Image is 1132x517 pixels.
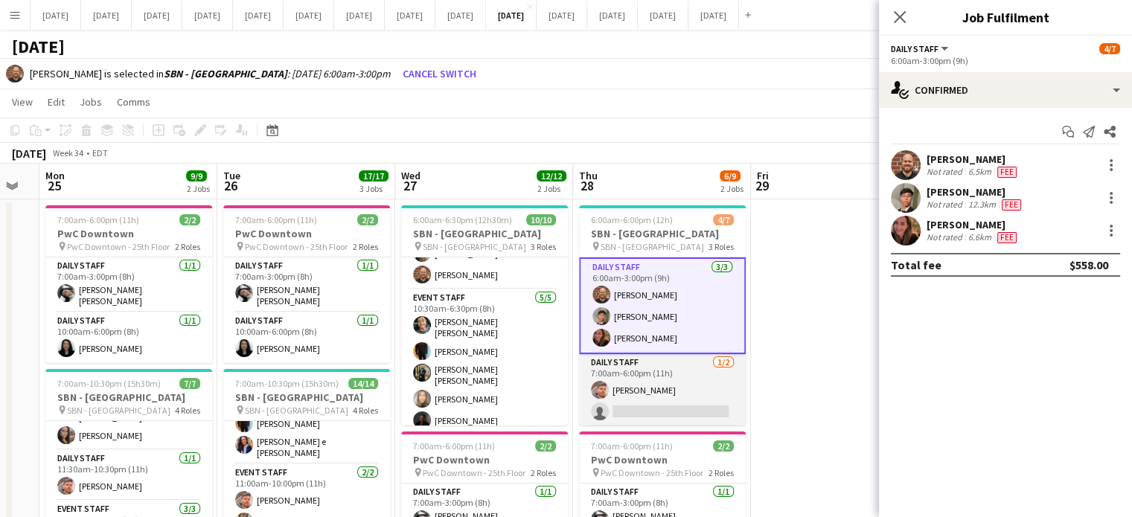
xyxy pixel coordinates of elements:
[45,169,65,182] span: Mon
[1099,43,1120,54] span: 4/7
[67,241,170,252] span: PwC Downtown - 25th Floor
[709,467,734,478] span: 2 Roles
[413,440,495,452] span: 7:00am-6:00pm (11h)
[164,67,391,80] i: : [DATE] 6:00am-3:00pm
[132,1,182,30] button: [DATE]
[423,241,526,252] span: SBN - [GEOGRAPHIC_DATA]
[397,62,482,86] button: Cancel switch
[891,43,938,54] span: Daily Staff
[223,312,390,363] app-card-role: Daily Staff1/110:00am-6:00pm (8h)[PERSON_NAME]
[927,166,965,178] div: Not rated
[43,177,65,194] span: 25
[223,227,390,240] h3: PwC Downtown
[577,177,598,194] span: 28
[179,378,200,389] span: 7/7
[401,227,568,240] h3: SBN - [GEOGRAPHIC_DATA]
[1069,257,1108,272] div: $558.00
[80,95,102,109] span: Jobs
[179,214,200,225] span: 2/2
[579,354,746,426] app-card-role: Daily Staff1/27:00am-6:00pm (11h)[PERSON_NAME]
[48,95,65,109] span: Edit
[927,152,1020,166] div: [PERSON_NAME]
[12,36,65,58] h1: [DATE]
[879,7,1132,27] h3: Job Fulfilment
[994,231,1020,243] div: Crew has different fees then in role
[927,231,965,243] div: Not rated
[401,205,568,426] app-job-card: 6:00am-6:30pm (12h30m)10/10SBN - [GEOGRAPHIC_DATA] SBN - [GEOGRAPHIC_DATA]3 Roles[PERSON_NAME]Dai...
[233,1,284,30] button: [DATE]
[45,391,212,404] h3: SBN - [GEOGRAPHIC_DATA]
[579,169,598,182] span: Thu
[537,183,566,194] div: 2 Jobs
[927,218,1020,231] div: [PERSON_NAME]
[709,241,734,252] span: 3 Roles
[175,405,200,416] span: 4 Roles
[221,177,240,194] span: 26
[223,169,240,182] span: Tue
[223,205,390,363] app-job-card: 7:00am-6:00pm (11h)2/2PwC Downtown PwC Downtown - 25th Floor2 RolesDaily Staff1/17:00am-3:00pm (8...
[579,205,746,426] app-job-card: 6:00am-6:00pm (12h)4/7SBN - [GEOGRAPHIC_DATA] SBN - [GEOGRAPHIC_DATA]3 RolesDaily Staff3/36:00am-...
[399,177,420,194] span: 27
[891,257,941,272] div: Total fee
[235,214,317,225] span: 7:00am-6:00pm (11h)
[927,199,965,211] div: Not rated
[591,440,673,452] span: 7:00am-6:00pm (11h)
[49,147,86,158] span: Week 34
[965,231,994,243] div: 6.6km
[45,257,212,312] app-card-role: Daily Staff1/17:00am-3:00pm (8h)[PERSON_NAME] [PERSON_NAME]
[755,177,769,194] span: 29
[357,214,378,225] span: 2/2
[31,1,81,30] button: [DATE]
[537,1,587,30] button: [DATE]
[284,1,334,30] button: [DATE]
[67,405,170,416] span: SBN - [GEOGRAPHIC_DATA]
[601,467,703,478] span: PwC Downtown - 25th Floor
[57,378,161,389] span: 7:00am-10:30pm (15h30m)
[601,241,704,252] span: SBN - [GEOGRAPHIC_DATA]
[927,185,1024,199] div: [PERSON_NAME]
[535,440,556,452] span: 2/2
[359,183,388,194] div: 3 Jobs
[245,405,348,416] span: SBN - [GEOGRAPHIC_DATA]
[81,1,132,30] button: [DATE]
[994,166,1020,178] div: Crew has different fees then in role
[891,43,950,54] button: Daily Staff
[117,95,150,109] span: Comms
[401,453,568,466] h3: PwC Downtown
[223,257,390,312] app-card-role: Daily Staff1/17:00am-3:00pm (8h)[PERSON_NAME] [PERSON_NAME]
[879,72,1132,108] div: Confirmed
[591,214,673,225] span: 6:00am-6:00pm (12h)
[45,227,212,240] h3: PwC Downtown
[6,92,39,112] a: View
[587,1,638,30] button: [DATE]
[182,1,233,30] button: [DATE]
[359,170,388,182] span: 17/17
[111,92,156,112] a: Comms
[720,170,741,182] span: 6/9
[245,241,348,252] span: PwC Downtown - 25th Floor
[757,169,769,182] span: Fri
[12,146,46,161] div: [DATE]
[486,1,537,30] button: [DATE]
[223,391,390,404] h3: SBN - [GEOGRAPHIC_DATA]
[579,227,746,240] h3: SBN - [GEOGRAPHIC_DATA]
[401,289,568,435] app-card-role: Event Staff5/510:30am-6:30pm (8h)[PERSON_NAME] [PERSON_NAME][PERSON_NAME][PERSON_NAME] [PERSON_NA...
[353,241,378,252] span: 2 Roles
[1002,199,1021,211] span: Fee
[385,1,435,30] button: [DATE]
[891,55,1120,66] div: 6:00am-3:00pm (9h)
[413,214,512,225] span: 6:00am-6:30pm (12h30m)
[965,199,999,211] div: 12.3km
[45,312,212,363] app-card-role: Daily Staff1/110:00am-6:00pm (8h)[PERSON_NAME]
[713,440,734,452] span: 2/2
[688,1,739,30] button: [DATE]
[537,170,566,182] span: 12/12
[353,405,378,416] span: 4 Roles
[579,453,746,466] h3: PwC Downtown
[45,205,212,363] app-job-card: 7:00am-6:00pm (11h)2/2PwC Downtown PwC Downtown - 25th Floor2 RolesDaily Staff1/17:00am-3:00pm (8...
[187,183,210,194] div: 2 Jobs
